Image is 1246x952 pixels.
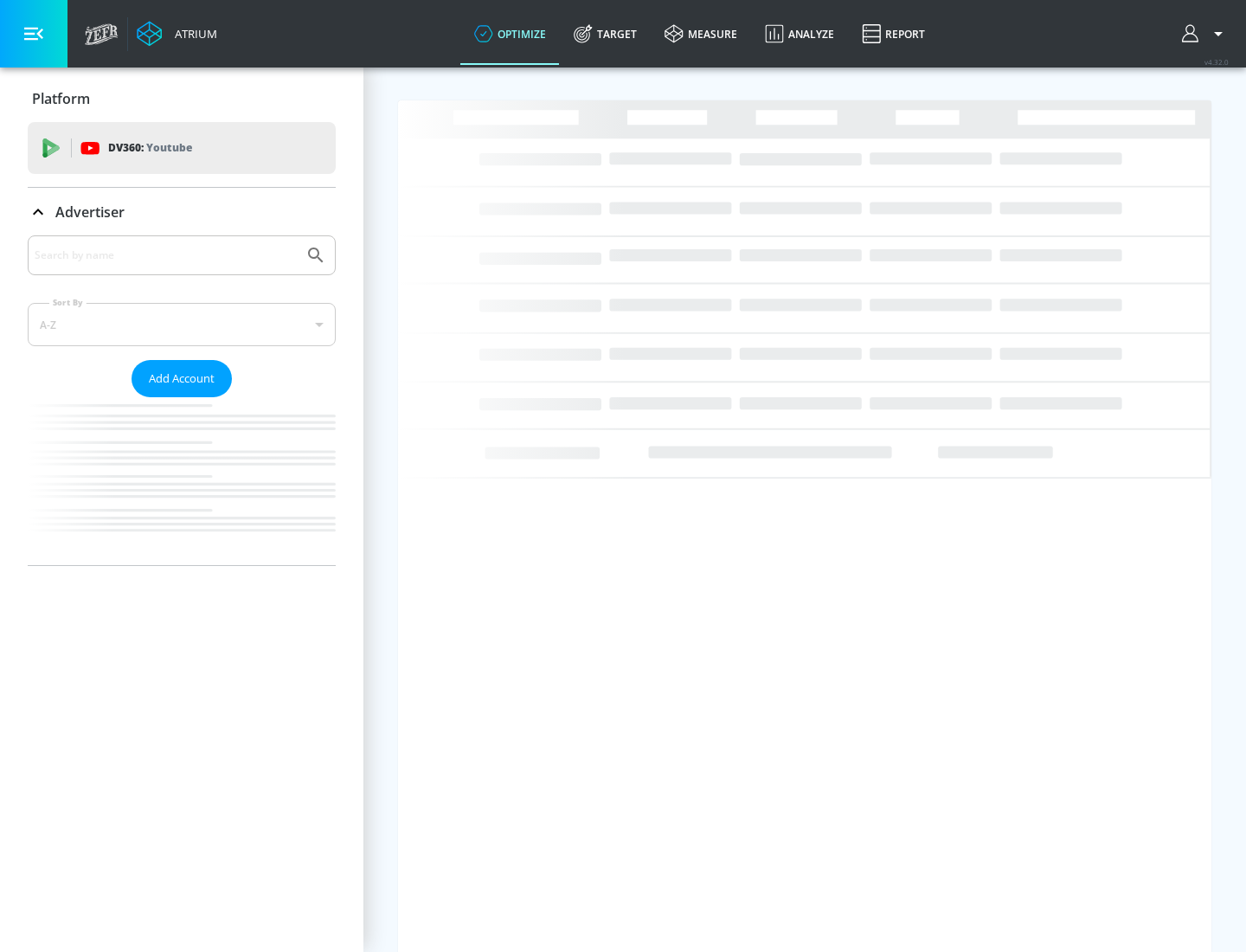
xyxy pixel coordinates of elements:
span: Add Account [149,369,215,389]
a: Report [848,3,939,65]
input: Search by name [35,244,297,267]
label: Sort By [49,297,87,308]
p: Youtube [146,138,192,157]
div: DV360: Youtube [28,122,336,174]
a: Atrium [137,21,217,47]
a: Target [560,3,651,65]
span: v 4.32.0 [1204,57,1229,67]
div: Advertiser [28,235,336,565]
a: measure [651,3,751,65]
button: Add Account [132,360,232,397]
div: Atrium [168,26,217,42]
a: optimize [460,3,560,65]
p: Platform [32,89,90,108]
p: Advertiser [55,203,125,222]
a: Analyze [751,3,848,65]
div: Platform [28,74,336,123]
div: Advertiser [28,188,336,236]
nav: list of Advertiser [28,397,336,565]
p: DV360: [108,138,192,158]
div: A-Z [28,303,336,346]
